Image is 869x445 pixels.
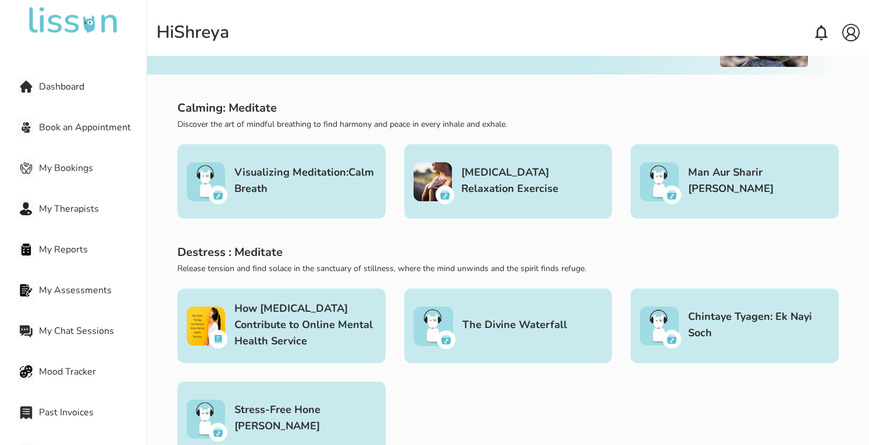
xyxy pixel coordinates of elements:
[234,300,376,349] h3: How [MEDICAL_DATA] Contribute to Online Mental Health Service
[842,24,860,41] img: account.svg
[666,333,678,345] img: audio.svg
[414,307,453,346] img: The Divine Waterfall
[187,400,225,438] img: Stress-Free Hone Ki Shandar Kriya
[177,119,839,130] p: Discover the art of mindful breathing to find harmony and peace in every inhale and exhale.
[212,333,224,345] img: text.svg
[20,406,33,419] img: Past Invoices
[39,405,147,419] span: Past Invoices
[20,243,33,256] img: My Reports
[177,244,839,261] h3: Destress : Meditate
[39,365,147,379] span: Mood Tracker
[414,162,452,201] img: Deep Breathing Relaxation Exercise
[39,161,147,175] span: My Bookings
[212,189,224,201] img: audio.svg
[39,202,147,216] span: My Therapists
[234,401,376,434] h3: Stress-Free Hone [PERSON_NAME]
[187,307,225,345] img: How Music Therapy Contribute to Online Mental Health Services
[27,7,120,35] img: undefined
[39,283,147,297] span: My Assessments
[39,120,147,134] span: Book an Appointment
[177,263,839,275] p: Release tension and find solace in the sanctuary of stillness, where the mind unwinds and the spi...
[688,308,830,341] h3: Chintaye Tyagen: Ek Nayi Soch
[39,243,147,257] span: My Reports
[20,162,33,175] img: My Bookings
[234,164,376,197] h3: Visualizing Meditation:Calm Breath
[39,80,147,94] span: Dashboard
[156,22,229,43] div: Hi Shreya
[39,324,147,338] span: My Chat Sessions
[20,80,33,93] img: Dashboard
[440,334,452,346] img: audio.svg
[20,365,33,378] img: Mood Tracker
[20,202,33,215] img: My Therapists
[640,307,678,345] img: Chintaye Tyagen: Ek Nayi Soch
[462,316,567,333] h3: The Divine Waterfall
[688,164,830,197] h3: Man Aur Sharir [PERSON_NAME]
[666,189,678,201] img: audio.svg
[177,100,839,116] h3: Calming: Meditate
[439,189,451,201] img: audio.svg
[20,121,33,134] img: Book an Appointment
[20,325,33,337] img: My Chat Sessions
[20,284,33,297] img: My Assessments
[461,164,603,197] h3: [MEDICAL_DATA] Relaxation Exercise
[187,162,225,201] img: Visualizing Meditation:Calm Breath
[640,162,678,201] img: Man Aur Sharir Ko Karen Tanavmukt
[212,426,224,438] img: audio.svg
